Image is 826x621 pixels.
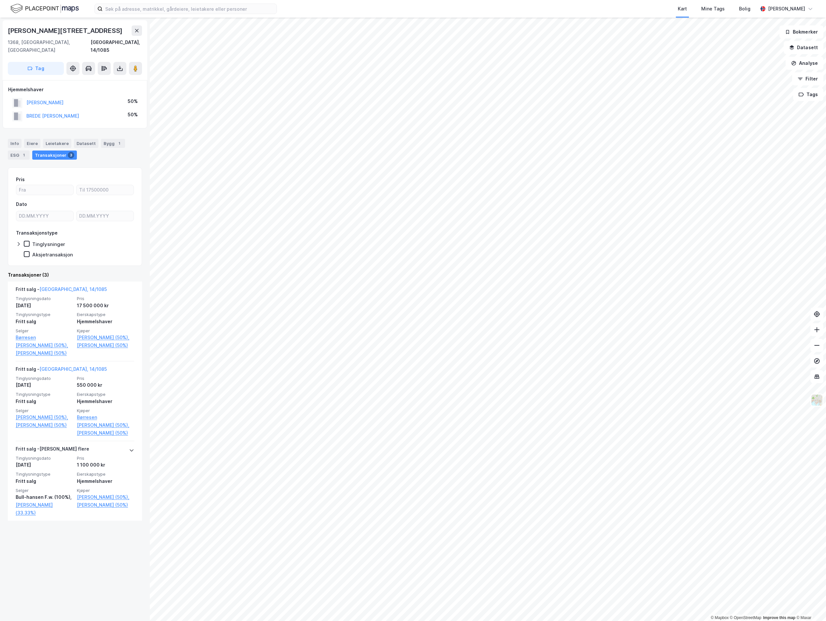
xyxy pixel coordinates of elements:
[77,341,134,349] a: [PERSON_NAME] (50%)
[77,488,134,493] span: Kjøper
[91,38,142,54] div: [GEOGRAPHIC_DATA], 14/1085
[77,318,134,325] div: Hjemmelshaver
[16,501,73,517] a: [PERSON_NAME] (33.33%)
[128,97,138,105] div: 50%
[16,349,73,357] a: [PERSON_NAME] (50%)
[8,151,30,160] div: ESG
[21,152,27,158] div: 1
[16,455,73,461] span: Tinglysningsdato
[39,286,107,292] a: [GEOGRAPHIC_DATA], 14/1085
[678,5,687,13] div: Kart
[16,211,73,221] input: DD.MM.YYYY
[10,3,79,14] img: logo.f888ab2527a4732fd821a326f86c7f29.svg
[8,62,64,75] button: Tag
[16,461,73,469] div: [DATE]
[77,477,134,485] div: Hjemmelshaver
[43,139,71,148] div: Leietakere
[8,271,142,279] div: Transaksjoner (3)
[768,5,805,13] div: [PERSON_NAME]
[16,185,73,195] input: Fra
[16,408,73,413] span: Selger
[77,211,134,221] input: DD.MM.YYYY
[16,176,25,183] div: Pris
[77,296,134,301] span: Pris
[16,334,73,349] a: Børresen [PERSON_NAME] (50%),
[77,302,134,310] div: 17 500 000 kr
[16,397,73,405] div: Fritt salg
[77,501,134,509] a: [PERSON_NAME] (50%)
[701,5,725,13] div: Mine Tags
[16,200,27,208] div: Dato
[784,41,823,54] button: Datasett
[8,38,91,54] div: 1368, [GEOGRAPHIC_DATA], [GEOGRAPHIC_DATA]
[730,615,762,620] a: OpenStreetMap
[16,229,58,237] div: Transaksjonstype
[8,25,124,36] div: [PERSON_NAME][STREET_ADDRESS]
[128,111,138,119] div: 50%
[77,334,134,341] a: [PERSON_NAME] (50%),
[793,590,826,621] iframe: Chat Widget
[77,376,134,381] span: Pris
[77,397,134,405] div: Hjemmelshaver
[16,392,73,397] span: Tinglysningstype
[16,413,73,421] a: [PERSON_NAME] (50%),
[792,72,823,85] button: Filter
[77,429,134,437] a: [PERSON_NAME] (50%)
[8,86,142,94] div: Hjemmelshaver
[779,25,823,38] button: Bokmerker
[77,461,134,469] div: 1 100 000 kr
[77,185,134,195] input: Til 17500000
[16,488,73,493] span: Selger
[8,139,21,148] div: Info
[77,471,134,477] span: Eierskapstype
[24,139,40,148] div: Eiere
[77,312,134,317] span: Eierskapstype
[16,381,73,389] div: [DATE]
[39,366,107,372] a: [GEOGRAPHIC_DATA], 14/1085
[68,152,74,158] div: 3
[16,302,73,310] div: [DATE]
[16,493,73,501] div: Bull-hansen F.w. (100%),
[16,421,73,429] a: [PERSON_NAME] (50%)
[32,241,65,247] div: Tinglysninger
[77,392,134,397] span: Eierskapstype
[103,4,277,14] input: Søk på adresse, matrikkel, gårdeiere, leietakere eller personer
[16,445,89,455] div: Fritt salg - [PERSON_NAME] flere
[77,381,134,389] div: 550 000 kr
[16,328,73,334] span: Selger
[116,140,122,147] div: 1
[77,328,134,334] span: Kjøper
[16,285,107,296] div: Fritt salg -
[101,139,125,148] div: Bygg
[16,365,107,376] div: Fritt salg -
[77,455,134,461] span: Pris
[763,615,795,620] a: Improve this map
[793,88,823,101] button: Tags
[811,394,823,406] img: Z
[16,471,73,477] span: Tinglysningstype
[32,151,77,160] div: Transaksjoner
[16,477,73,485] div: Fritt salg
[16,376,73,381] span: Tinglysningsdato
[77,413,134,429] a: Børresen [PERSON_NAME] (50%),
[16,296,73,301] span: Tinglysningsdato
[32,252,73,258] div: Aksjetransaksjon
[786,57,823,70] button: Analyse
[74,139,98,148] div: Datasett
[16,318,73,325] div: Fritt salg
[739,5,750,13] div: Bolig
[77,493,134,501] a: [PERSON_NAME] (50%),
[16,312,73,317] span: Tinglysningstype
[711,615,729,620] a: Mapbox
[77,408,134,413] span: Kjøper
